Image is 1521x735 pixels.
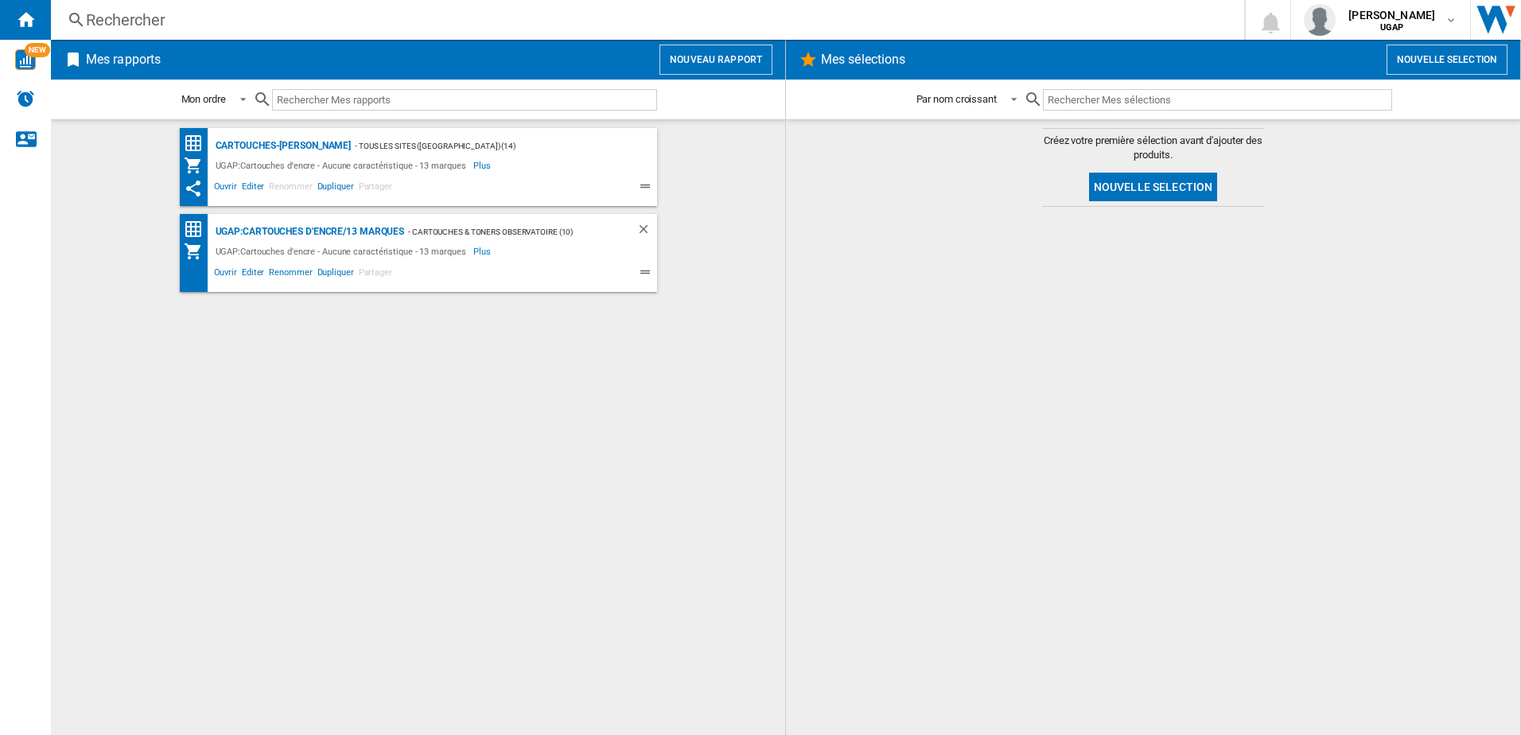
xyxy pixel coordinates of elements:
[1042,134,1265,162] span: Créez votre première sélection avant d'ajouter des produits.
[184,242,212,261] div: Mon assortiment
[212,222,405,242] div: UGAP:Cartouches d'encre/13 marques
[266,265,314,284] span: Renommer
[184,156,212,175] div: Mon assortiment
[315,179,356,198] span: Dupliquer
[212,242,474,261] div: UGAP:Cartouches d'encre - Aucune caractéristique - 13 marques
[181,93,226,105] div: Mon ordre
[473,242,493,261] span: Plus
[184,220,212,239] div: Matrice des prix
[266,179,314,198] span: Renommer
[1043,89,1392,111] input: Rechercher Mes sélections
[239,265,266,284] span: Editer
[1348,7,1435,23] span: [PERSON_NAME]
[83,45,164,75] h2: Mes rapports
[25,43,50,57] span: NEW
[212,265,239,284] span: Ouvrir
[356,265,395,284] span: Partager
[212,179,239,198] span: Ouvrir
[1387,45,1507,75] button: Nouvelle selection
[636,222,657,242] div: Supprimer
[404,222,604,242] div: - cartouches & Toners observatoire (10)
[1089,173,1218,201] button: Nouvelle selection
[473,156,493,175] span: Plus
[356,179,395,198] span: Partager
[184,134,212,154] div: Matrice des prix
[184,179,203,198] ng-md-icon: Ce rapport a été partagé avec vous
[916,93,997,105] div: Par nom croissant
[1380,22,1404,33] b: UGAP
[351,136,624,156] div: - Tous les sites ([GEOGRAPHIC_DATA]) (14)
[212,136,352,156] div: Cartouches-[PERSON_NAME]
[16,89,35,108] img: alerts-logo.svg
[15,49,36,70] img: wise-card.svg
[659,45,772,75] button: Nouveau rapport
[1304,4,1336,36] img: profile.jpg
[239,179,266,198] span: Editer
[86,9,1203,31] div: Rechercher
[818,45,908,75] h2: Mes sélections
[212,156,474,175] div: UGAP:Cartouches d'encre - Aucune caractéristique - 13 marques
[315,265,356,284] span: Dupliquer
[272,89,657,111] input: Rechercher Mes rapports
